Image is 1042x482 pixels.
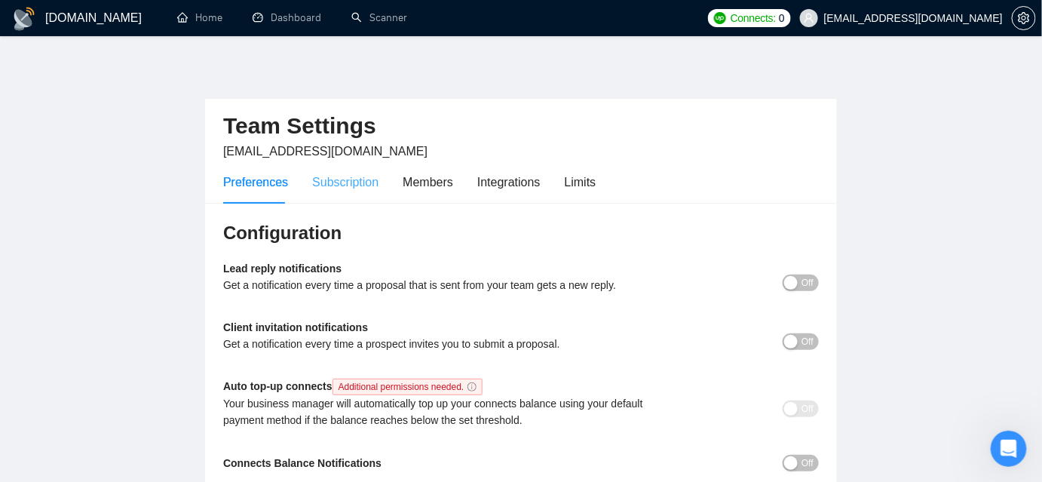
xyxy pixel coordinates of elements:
b: Connects Balance Notifications [223,457,382,469]
a: setting [1012,12,1036,24]
span: info-circle [467,382,477,391]
img: logo [12,7,36,31]
span: [EMAIL_ADDRESS][DOMAIN_NAME] [223,145,428,158]
span: 0 [779,10,785,26]
span: Off [801,333,814,350]
span: Off [801,401,814,417]
span: setting [1013,12,1035,24]
div: Members [403,173,453,192]
div: Integrations [477,173,541,192]
span: Off [801,275,814,291]
b: Lead reply notifications [223,262,342,275]
span: Additional permissions needed. [333,379,483,395]
div: Get a notification every time a proposal that is sent from your team gets a new reply. [223,277,670,293]
div: Subscription [312,173,378,192]
h3: Configuration [223,221,819,245]
div: Get a notification every time a prospect invites you to submit a proposal. [223,336,670,352]
span: Connects: [731,10,776,26]
span: user [804,13,814,23]
a: homeHome [177,11,222,24]
img: upwork-logo.png [714,12,726,24]
a: searchScanner [351,11,407,24]
b: Client invitation notifications [223,321,368,333]
span: Off [801,455,814,471]
div: Your business manager will automatically top up your connects balance using your default payment ... [223,395,670,428]
div: Limits [565,173,596,192]
iframe: Intercom live chat [991,431,1027,467]
h2: Team Settings [223,111,819,142]
div: Preferences [223,173,288,192]
a: dashboardDashboard [253,11,321,24]
button: setting [1012,6,1036,30]
b: Auto top-up connects [223,380,489,392]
